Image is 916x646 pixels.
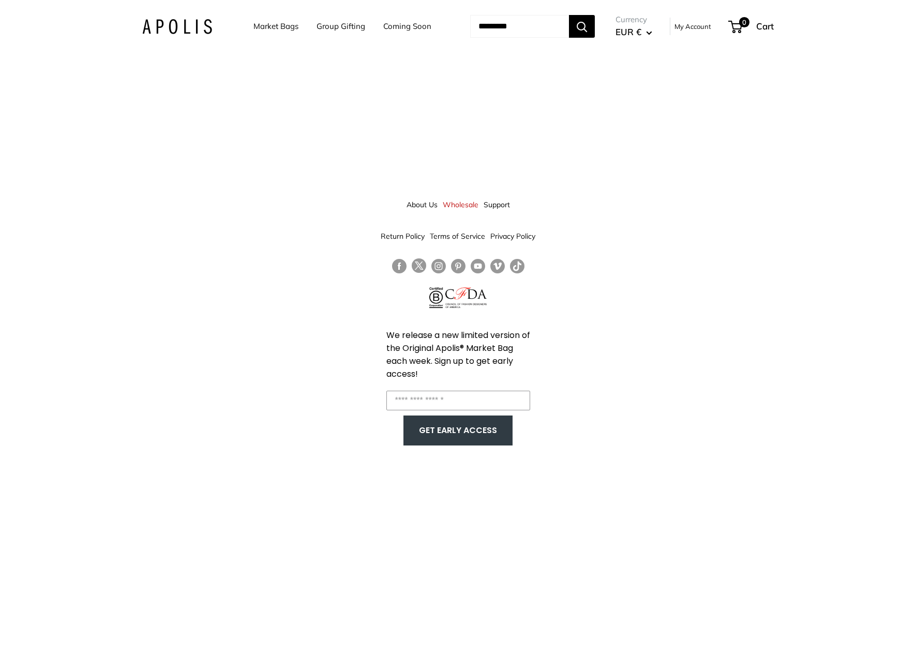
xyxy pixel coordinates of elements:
[430,227,485,245] a: Terms of Service
[615,26,641,37] span: EUR €
[412,258,426,277] a: Follow us on Twitter
[317,19,365,34] a: Group Gifting
[470,15,569,38] input: Search...
[490,258,505,273] a: Follow us on Vimeo
[510,258,524,273] a: Follow us on Tumblr
[615,24,652,40] button: EUR €
[739,17,749,27] span: 0
[431,258,446,273] a: Follow us on Instagram
[429,287,443,308] img: Certified B Corporation
[392,258,407,273] a: Follow us on Facebook
[569,15,595,38] button: Search
[386,391,530,410] input: Enter your email
[383,19,431,34] a: Coming Soon
[674,20,711,33] a: My Account
[407,195,438,214] a: About Us
[253,19,298,34] a: Market Bags
[381,227,425,245] a: Return Policy
[443,195,478,214] a: Wholesale
[471,258,485,273] a: Follow us on YouTube
[490,227,535,245] a: Privacy Policy
[142,19,212,34] img: Apolis
[445,287,486,308] img: Council of Fashion Designers of America Member
[451,258,465,273] a: Follow us on Pinterest
[414,421,502,440] button: GET EARLY ACCESS
[729,18,774,35] a: 0 Cart
[386,329,530,380] span: We release a new limited version of the Original Apolis® Market Bag each week. Sign up to get ear...
[615,12,652,27] span: Currency
[484,195,510,214] a: Support
[756,21,774,32] span: Cart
